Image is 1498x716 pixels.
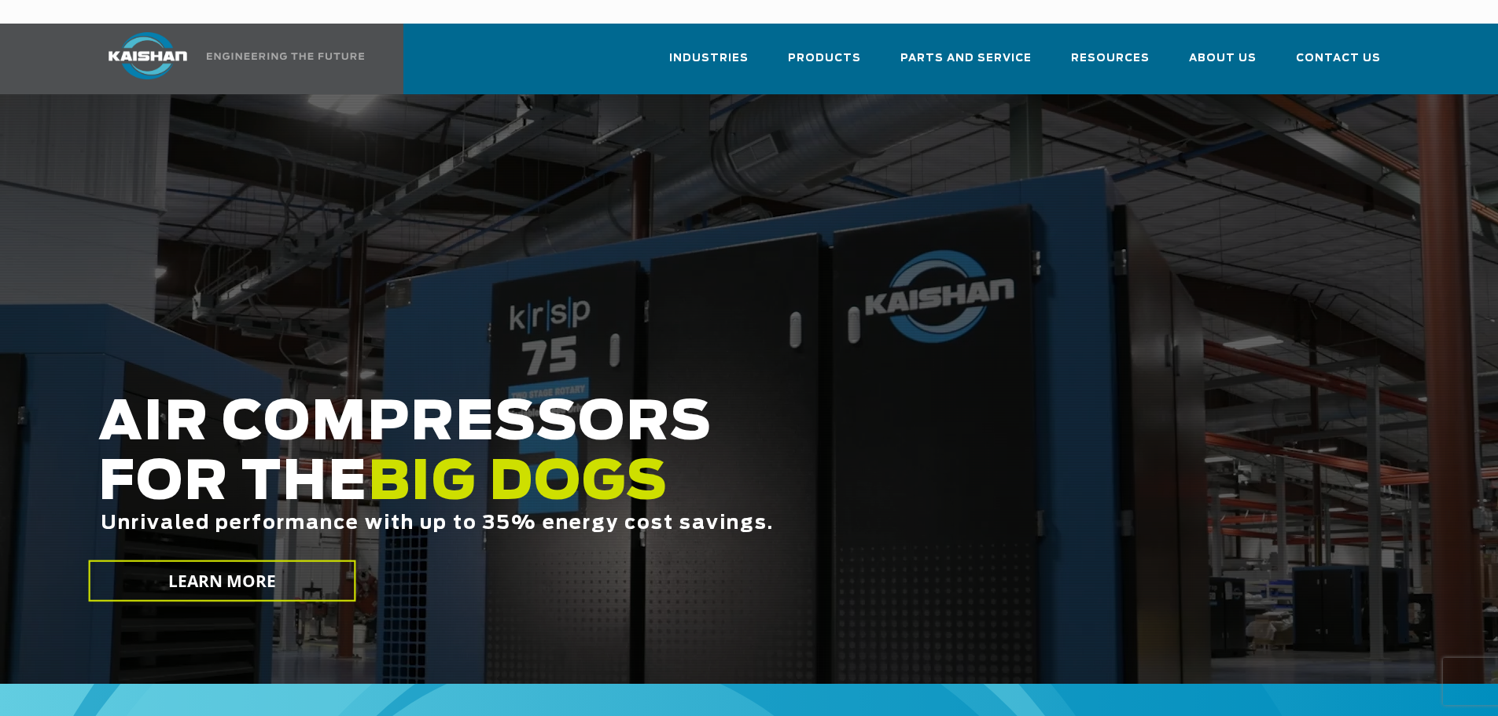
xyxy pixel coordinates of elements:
a: LEARN MORE [88,560,355,602]
span: LEARN MORE [167,570,276,593]
span: About Us [1189,50,1257,68]
img: Engineering the future [207,53,364,60]
span: BIG DOGS [368,457,668,510]
img: kaishan logo [89,32,207,79]
a: Contact Us [1296,38,1381,91]
a: About Us [1189,38,1257,91]
span: Industries [669,50,749,68]
a: Resources [1071,38,1150,91]
a: Industries [669,38,749,91]
h2: AIR COMPRESSORS FOR THE [98,394,1180,583]
span: Products [788,50,861,68]
span: Resources [1071,50,1150,68]
span: Parts and Service [900,50,1032,68]
span: Contact Us [1296,50,1381,68]
a: Parts and Service [900,38,1032,91]
a: Kaishan USA [89,24,367,94]
a: Products [788,38,861,91]
span: Unrivaled performance with up to 35% energy cost savings. [101,514,774,533]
